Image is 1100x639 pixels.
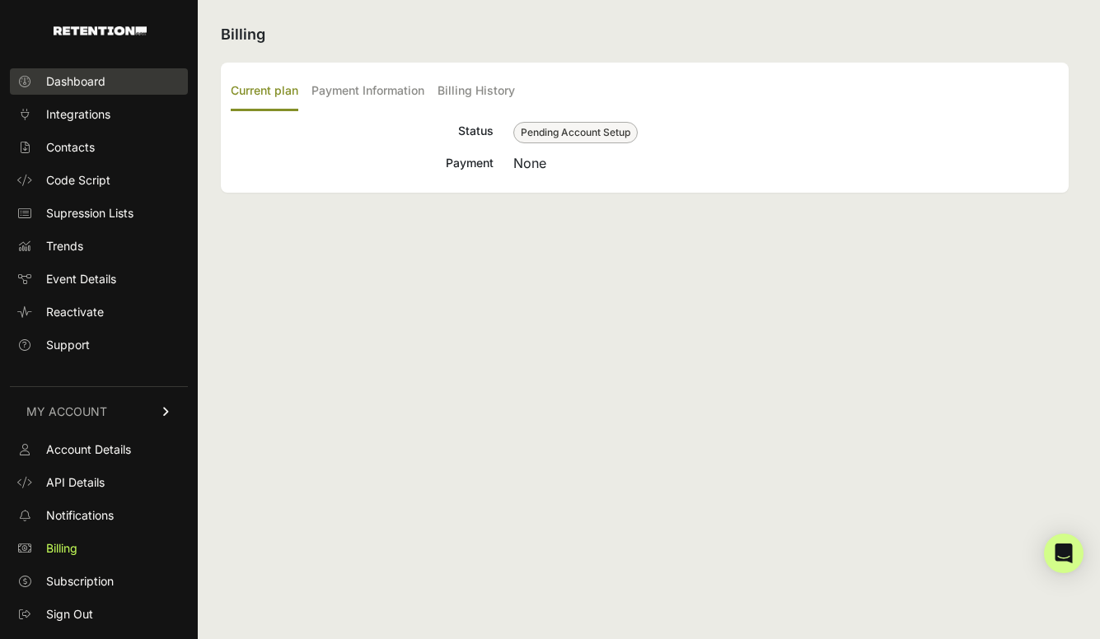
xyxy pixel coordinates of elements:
[10,469,188,496] a: API Details
[10,601,188,627] a: Sign Out
[54,26,147,35] img: Retention.com
[10,535,188,562] a: Billing
[10,436,188,463] a: Account Details
[311,72,424,111] label: Payment Information
[10,266,188,292] a: Event Details
[513,122,638,143] span: Pending Account Setup
[10,233,188,259] a: Trends
[46,540,77,557] span: Billing
[46,573,114,590] span: Subscription
[10,502,188,529] a: Notifications
[231,153,494,173] div: Payment
[10,134,188,161] a: Contacts
[10,101,188,128] a: Integrations
[46,441,131,458] span: Account Details
[46,139,95,156] span: Contacts
[46,474,105,491] span: API Details
[231,72,298,111] label: Current plan
[10,568,188,595] a: Subscription
[46,106,110,123] span: Integrations
[10,386,188,436] a: MY ACCOUNT
[46,507,114,524] span: Notifications
[46,172,110,189] span: Code Script
[513,153,1059,173] div: None
[10,167,188,194] a: Code Script
[46,337,90,353] span: Support
[46,73,105,90] span: Dashboard
[46,205,133,222] span: Supression Lists
[10,299,188,325] a: Reactivate
[46,271,116,287] span: Event Details
[26,403,107,420] span: MY ACCOUNT
[46,304,104,320] span: Reactivate
[46,606,93,623] span: Sign Out
[10,68,188,95] a: Dashboard
[46,238,83,254] span: Trends
[231,121,494,143] div: Status
[438,72,515,111] label: Billing History
[221,23,1069,46] h2: Billing
[10,332,188,358] a: Support
[10,200,188,226] a: Supression Lists
[1044,534,1084,573] div: Open Intercom Messenger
